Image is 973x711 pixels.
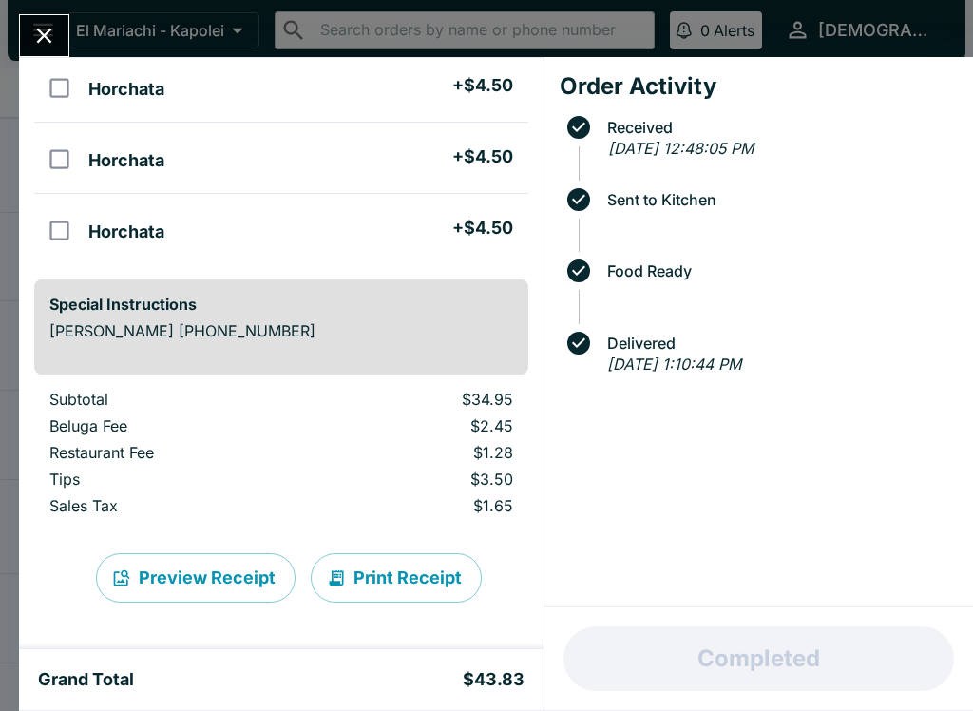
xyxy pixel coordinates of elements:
p: [PERSON_NAME] [PHONE_NUMBER] [49,321,513,340]
h5: Grand Total [38,668,134,691]
em: [DATE] 1:10:44 PM [607,355,741,374]
h5: + $4.50 [452,74,513,97]
p: $34.95 [328,390,513,409]
p: Restaurant Fee [49,443,297,462]
p: $2.45 [328,416,513,435]
h5: $43.83 [463,668,525,691]
h5: Horchata [88,149,164,172]
table: orders table [34,390,528,523]
p: $1.28 [328,443,513,462]
p: $3.50 [328,470,513,489]
button: Print Receipt [311,553,482,603]
h6: Special Instructions [49,295,513,314]
span: Delivered [598,335,958,352]
span: Food Ready [598,262,958,279]
h5: + $4.50 [452,145,513,168]
h5: + $4.50 [452,217,513,240]
p: Sales Tax [49,496,297,515]
button: Preview Receipt [96,553,296,603]
h5: Horchata [88,221,164,243]
span: Received [598,119,958,136]
p: $1.65 [328,496,513,515]
p: Tips [49,470,297,489]
span: Sent to Kitchen [598,191,958,208]
h5: Horchata [88,78,164,101]
em: [DATE] 12:48:05 PM [608,139,754,158]
p: Beluga Fee [49,416,297,435]
p: Subtotal [49,390,297,409]
h4: Order Activity [560,72,958,101]
button: Close [20,15,68,56]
